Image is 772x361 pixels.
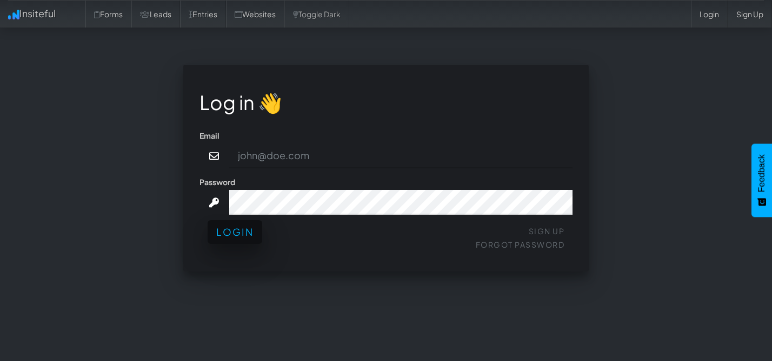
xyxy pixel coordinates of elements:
[131,1,180,28] a: Leads
[8,10,19,19] img: icon.png
[226,1,284,28] a: Websites
[199,130,219,141] label: Email
[757,154,767,192] span: Feedback
[199,176,235,187] label: Password
[476,240,565,249] a: Forgot Password
[229,144,573,168] input: john@doe.com
[751,144,772,217] button: Feedback - Show survey
[180,1,226,28] a: Entries
[691,1,728,28] a: Login
[728,1,772,28] a: Sign Up
[199,92,573,113] h1: Log in 👋
[529,226,565,236] a: Sign Up
[284,1,349,28] a: Toggle Dark
[208,220,262,244] button: Login
[85,1,131,28] a: Forms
